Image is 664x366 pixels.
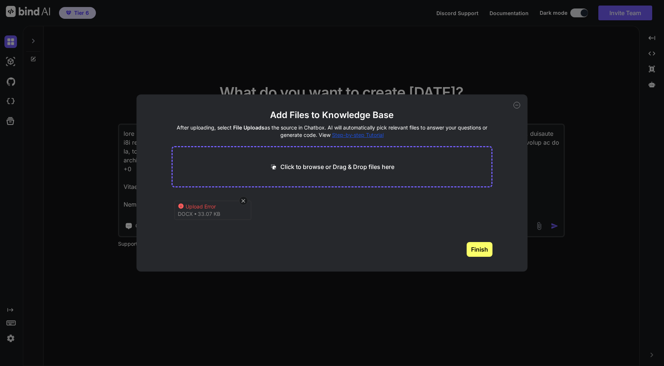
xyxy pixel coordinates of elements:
[172,124,493,139] h4: After uploading, select as the source in Chatbox. AI will automatically pick relevant files to an...
[186,203,245,210] div: Upload Error
[467,242,492,257] button: Finish
[280,162,394,171] p: Click to browse or Drag & Drop files here
[172,109,493,121] h2: Add Files to Knowledge Base
[178,210,193,218] span: docx
[233,124,264,131] span: File Uploads
[198,210,220,218] span: 33.07 KB
[332,132,384,138] span: Step-by-step Tutorial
